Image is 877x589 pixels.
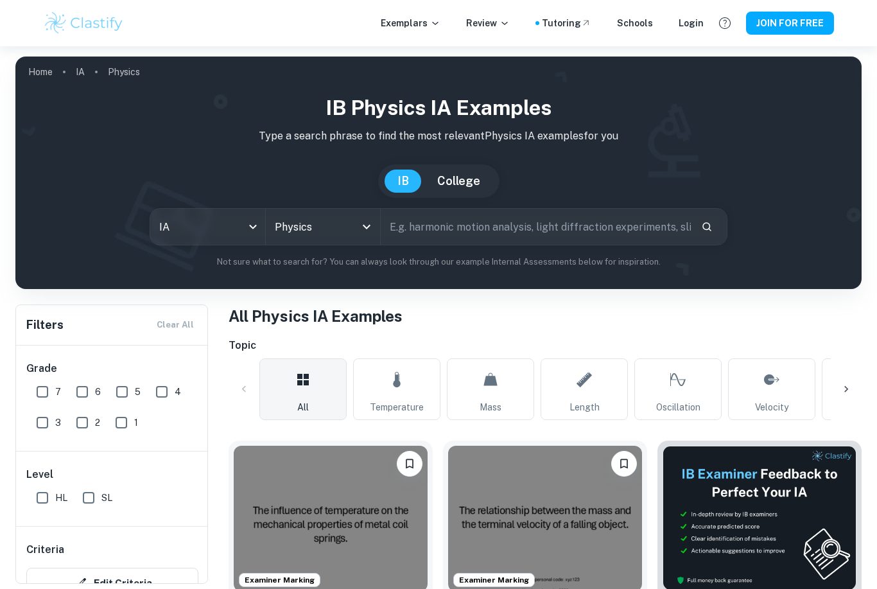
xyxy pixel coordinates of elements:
h6: Grade [26,361,198,376]
h6: Criteria [26,542,64,558]
h6: Level [26,467,198,482]
button: Search [696,216,718,238]
button: Open [358,218,376,236]
img: profile cover [15,57,862,289]
button: Please log in to bookmark exemplars [397,451,422,477]
button: JOIN FOR FREE [746,12,834,35]
button: College [424,170,493,193]
span: HL [55,491,67,505]
span: Temperature [370,400,424,414]
button: Help and Feedback [714,12,736,34]
h6: Filters [26,316,64,334]
a: Schools [617,16,653,30]
span: Velocity [755,400,788,414]
span: SL [101,491,112,505]
span: Oscillation [656,400,700,414]
span: 4 [175,385,181,399]
img: Clastify logo [43,10,125,36]
h1: All Physics IA Examples [229,304,862,328]
button: Please log in to bookmark exemplars [611,451,637,477]
span: Examiner Marking [454,574,534,586]
div: IA [150,209,265,245]
span: 5 [135,385,141,399]
span: 3 [55,416,61,430]
p: Physics [108,65,140,79]
a: Tutoring [542,16,591,30]
span: Mass [480,400,501,414]
h6: Topic [229,338,862,353]
span: 2 [95,416,100,430]
span: 6 [95,385,101,399]
span: 7 [55,385,61,399]
p: Not sure what to search for? You can always look through our example Internal Assessments below f... [26,256,851,268]
a: Login [679,16,704,30]
h1: IB Physics IA examples [26,92,851,123]
button: IB [385,170,422,193]
input: E.g. harmonic motion analysis, light diffraction experiments, sliding objects down a ramp... [381,209,691,245]
p: Review [466,16,510,30]
p: Exemplars [381,16,440,30]
span: 1 [134,416,138,430]
a: Home [28,63,53,81]
p: Type a search phrase to find the most relevant Physics IA examples for you [26,128,851,144]
a: IA [76,63,85,81]
span: Examiner Marking [239,574,320,586]
span: All [297,400,309,414]
span: Length [569,400,600,414]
